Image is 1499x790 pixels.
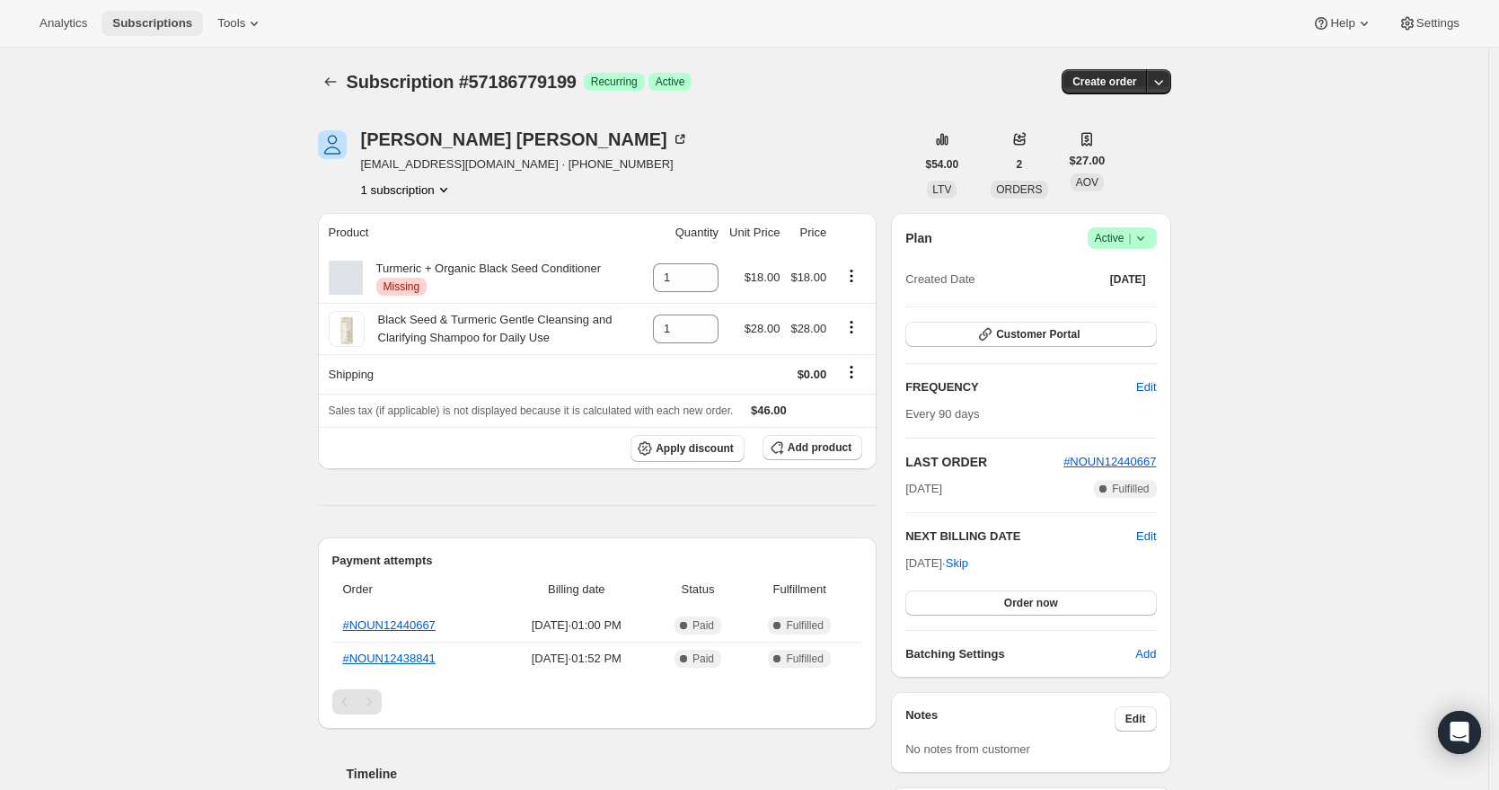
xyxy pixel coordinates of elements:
a: #NOUN12438841 [343,652,436,665]
span: Edit [1136,378,1156,396]
button: Subscriptions [101,11,203,36]
span: Fulfillment [747,581,851,599]
button: Apply discount [630,435,745,462]
button: Skip [935,549,979,578]
span: $28.00 [745,322,780,335]
span: $0.00 [798,368,827,381]
button: Help [1301,11,1383,36]
div: Open Intercom Messenger [1438,711,1481,754]
button: Product actions [837,317,866,337]
span: Add [1135,645,1156,663]
span: Every 90 days [905,407,979,421]
span: Status [659,581,736,599]
span: Active [1095,229,1150,247]
button: #NOUN12440667 [1063,453,1156,471]
span: [EMAIL_ADDRESS][DOMAIN_NAME] · [PHONE_NUMBER] [361,155,689,173]
h2: FREQUENCY [905,378,1136,396]
button: Product actions [837,266,866,286]
span: Missing [384,280,420,294]
div: [PERSON_NAME] [PERSON_NAME] [361,130,689,148]
span: [DATE] [905,480,942,498]
span: Paid [692,618,714,633]
span: Billing date [505,581,648,599]
span: $27.00 [1070,152,1106,170]
span: $18.00 [745,271,780,284]
span: Subscriptions [112,16,192,31]
span: Fulfilled [1112,482,1149,496]
span: Analytics [40,16,87,31]
span: | [1128,231,1131,245]
span: ORDERS [996,183,1042,196]
span: Settings [1416,16,1459,31]
button: Shipping actions [837,362,866,382]
h2: Payment attempts [332,552,863,570]
button: Subscriptions [318,69,343,94]
button: Edit [1125,373,1167,402]
span: Sales tax (if applicable) is not displayed because it is calculated with each new order. [329,404,734,417]
span: [DATE] · [905,556,968,570]
h2: LAST ORDER [905,453,1063,471]
button: Add [1124,640,1167,669]
div: Black Seed & Turmeric Gentle Cleansing and Clarifying Shampoo for Daily Use [365,311,643,347]
span: LTV [932,183,951,196]
span: $54.00 [926,157,959,172]
button: Tools [207,11,274,36]
button: 2 [1006,152,1034,177]
nav: Pagination [332,689,863,715]
span: Customer Portal [996,327,1080,342]
span: Created Date [905,271,974,288]
button: Create order [1062,69,1147,94]
span: [DATE] · 01:00 PM [505,617,648,635]
th: Product [318,213,648,253]
button: Add product [763,435,862,460]
th: Shipping [318,354,648,394]
a: #NOUN12440667 [343,618,436,632]
h2: Timeline [347,765,877,783]
h2: NEXT BILLING DATE [905,528,1136,546]
button: Order now [905,590,1156,616]
span: Recurring [591,75,638,89]
h6: Batching Settings [905,645,1135,663]
button: Edit [1136,528,1156,546]
span: $18.00 [790,271,826,284]
span: [DATE] · 01:52 PM [505,650,648,668]
span: Skip [946,555,968,573]
img: product img [329,311,365,347]
span: Ivonne Hernandez [318,130,347,159]
span: Subscription #57186779199 [347,72,577,92]
button: Settings [1388,11,1470,36]
button: Customer Portal [905,322,1156,347]
span: Edit [1125,712,1146,726]
th: Quantity [648,213,724,253]
span: Help [1330,16,1354,31]
span: Apply discount [656,441,734,456]
span: $46.00 [751,404,787,417]
span: No notes from customer [905,742,1030,756]
button: [DATE] [1099,267,1157,292]
h2: Plan [905,229,932,247]
th: Order [332,570,499,609]
button: $54.00 [915,152,970,177]
h3: Notes [905,706,1115,732]
th: Unit Price [724,213,785,253]
span: Create order [1072,75,1136,89]
span: Paid [692,652,714,666]
div: Turmeric + Organic Black Seed Conditioner [363,260,602,296]
span: Active [656,75,685,89]
button: Edit [1115,706,1157,732]
button: Analytics [29,11,98,36]
th: Price [785,213,832,253]
span: AOV [1076,176,1098,189]
span: Tools [217,16,245,31]
span: [DATE] [1110,272,1146,287]
span: Add product [788,440,851,455]
span: $28.00 [790,322,826,335]
span: Fulfilled [786,618,823,633]
button: Product actions [361,181,453,199]
span: Order now [1004,596,1058,610]
a: #NOUN12440667 [1063,455,1156,468]
span: 2 [1017,157,1023,172]
span: Fulfilled [786,652,823,666]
